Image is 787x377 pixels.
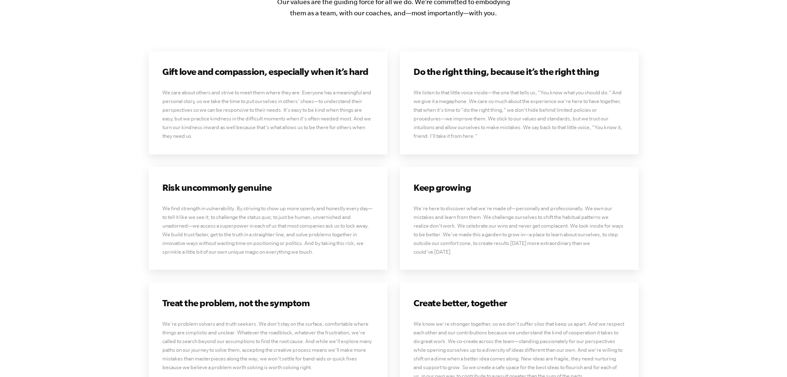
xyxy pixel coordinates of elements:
[414,65,625,78] h3: Do the right thing, because it’s the right thing
[162,65,373,78] h3: Gift love and compassion, especially when it’s hard
[162,88,373,140] p: We care about others and strive to meet them where they are. Everyone has a meaningful and person...
[162,181,373,194] h3: Risk uncommonly genuine
[414,204,625,256] p: We’re here to discover what we’re made of—personally and professionally. We own our mistakes and ...
[162,204,373,256] p: We find strength in vulnerability. By striving to show up more openly and honestly every day—to t...
[162,296,373,310] h3: Treat the problem, not the symptom
[162,319,373,372] p: We’re problem solvers and truth seekers. We don’t stay on the surface, comfortable where things a...
[414,181,625,194] h3: Keep growing
[414,296,625,310] h3: Create better, together
[414,88,625,140] p: We listen to that little voice inside—the one that tells us, “You know what you should do.” And w...
[603,317,787,377] iframe: Chat Widget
